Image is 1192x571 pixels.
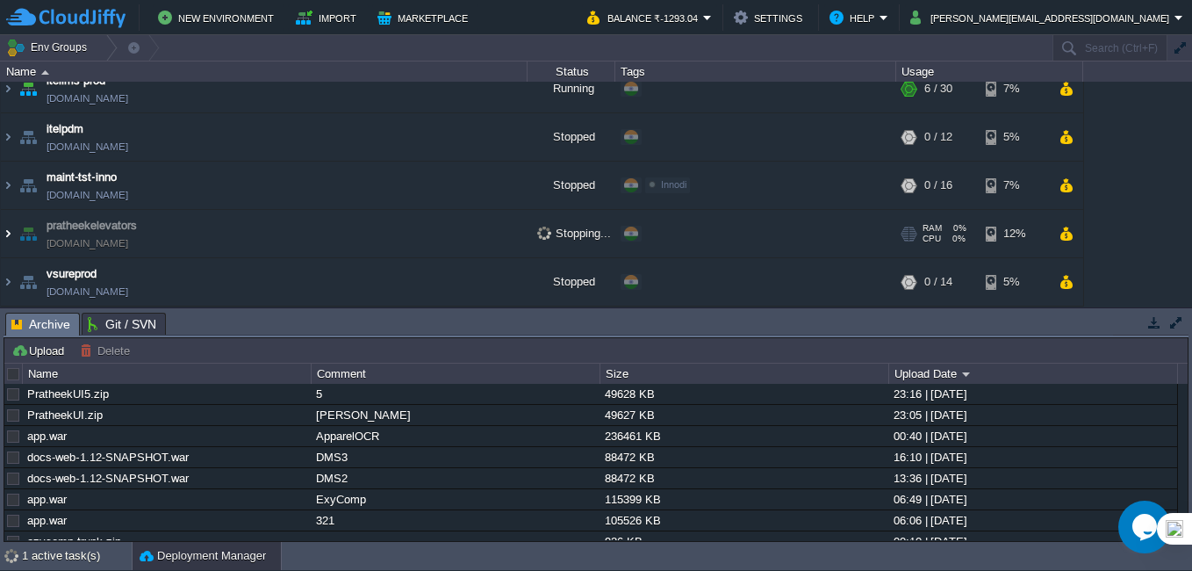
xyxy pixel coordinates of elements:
button: Deployment Manager [140,547,266,565]
div: 49627 KB [600,405,887,425]
img: AMDAwAAAACH5BAEAAAAALAAAAAABAAEAAAICRAEAOw== [41,70,49,75]
button: Delete [80,343,135,358]
div: Running [528,65,615,112]
span: 0% [948,234,966,244]
img: CloudJiffy [6,7,126,29]
div: 7% [986,65,1043,112]
button: Settings [734,7,808,28]
div: 926 KB [600,531,887,552]
div: 236461 KB [600,426,887,446]
div: 0 / 12 [924,113,952,161]
img: AMDAwAAAACH5BAEAAAAALAAAAAABAAEAAAICRAEAOw== [16,113,40,161]
button: New Environment [158,7,279,28]
img: AMDAwAAAACH5BAEAAAAALAAAAAABAAEAAAICRAEAOw== [16,162,40,209]
a: app.war [27,514,67,527]
div: 115399 KB [600,489,887,510]
div: 23:16 | [DATE] [889,384,1176,404]
div: 7% [986,162,1043,209]
a: [DOMAIN_NAME] [47,283,128,300]
a: ezycomp-trunk.zip [27,535,121,548]
a: app.war [27,430,67,443]
div: [PERSON_NAME] [312,405,599,425]
div: 13:36 | [DATE] [889,468,1176,488]
img: AMDAwAAAACH5BAEAAAAALAAAAAABAAEAAAICRAEAOw== [16,210,40,257]
a: pratheekelevators [47,217,137,235]
div: ApparelOCR [312,426,599,446]
div: Tags [616,61,895,82]
div: 88472 KB [600,447,887,467]
div: 0 / 16 [924,162,952,209]
div: DMS3 [312,447,599,467]
div: 1 active task(s) [22,542,132,570]
a: [DOMAIN_NAME] [47,90,128,107]
div: 88472 KB [600,468,887,488]
button: Upload [11,343,69,358]
button: Balance ₹-1293.04 [587,7,703,28]
div: Status [528,61,614,82]
img: AMDAwAAAACH5BAEAAAAALAAAAAABAAEAAAICRAEAOw== [1,162,15,209]
span: CPU [923,234,941,244]
div: Size [601,364,888,384]
div: 06:06 | [DATE] [889,510,1176,531]
span: Archive [11,314,70,336]
a: app.war [27,493,67,506]
a: docs-web-1.12-SNAPSHOT.war [27,472,189,485]
span: 0% [949,223,966,234]
span: Stopping... [537,227,611,240]
a: [DOMAIN_NAME] [47,235,128,252]
a: PratheekUI.zip [27,408,103,422]
div: 0 / 14 [924,258,952,306]
img: AMDAwAAAACH5BAEAAAAALAAAAAABAAEAAAICRAEAOw== [1,210,15,257]
div: 49628 KB [600,384,887,404]
div: DMS2 [312,468,599,488]
a: maint-tst-inno [47,169,117,186]
span: Git / SVN [88,314,156,335]
div: Stopped [528,162,615,209]
button: Marketplace [377,7,473,28]
div: ExyComp [312,489,599,510]
div: Stopped [528,113,615,161]
img: AMDAwAAAACH5BAEAAAAALAAAAAABAAEAAAICRAEAOw== [1,113,15,161]
div: Usage [897,61,1082,82]
div: 06:49 | [DATE] [889,489,1176,510]
div: Name [2,61,527,82]
div: 00:10 | [DATE] [889,531,1176,552]
div: 105526 KB [600,510,887,531]
button: Env Groups [6,35,93,60]
div: 5 [312,384,599,404]
div: Comment [312,364,600,384]
div: Stopped [528,258,615,306]
a: vsureprod [47,265,97,283]
a: [DOMAIN_NAME] [47,138,128,155]
div: 12% [986,210,1043,257]
button: [PERSON_NAME][EMAIL_ADDRESS][DOMAIN_NAME] [910,7,1174,28]
a: [DOMAIN_NAME] [47,186,128,204]
div: 6 / 30 [924,65,952,112]
img: AMDAwAAAACH5BAEAAAAALAAAAAABAAEAAAICRAEAOw== [16,65,40,112]
div: 321 [312,510,599,531]
div: Name [24,364,311,384]
button: Help [829,7,880,28]
img: AMDAwAAAACH5BAEAAAAALAAAAAABAAEAAAICRAEAOw== [16,258,40,306]
iframe: chat widget [1118,501,1174,553]
div: Upload Date [890,364,1177,384]
span: Innodi [661,179,686,190]
button: Import [296,7,362,28]
div: 5% [986,113,1043,161]
div: 16:10 | [DATE] [889,447,1176,467]
a: itelpdm [47,120,83,138]
img: AMDAwAAAACH5BAEAAAAALAAAAAABAAEAAAICRAEAOw== [1,65,15,112]
div: 5% [986,258,1043,306]
img: AMDAwAAAACH5BAEAAAAALAAAAAABAAEAAAICRAEAOw== [1,258,15,306]
div: 00:40 | [DATE] [889,426,1176,446]
span: RAM [923,223,942,234]
a: docs-web-1.12-SNAPSHOT.war [27,451,189,464]
a: PratheekUI5.zip [27,387,109,401]
div: 23:05 | [DATE] [889,405,1176,425]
